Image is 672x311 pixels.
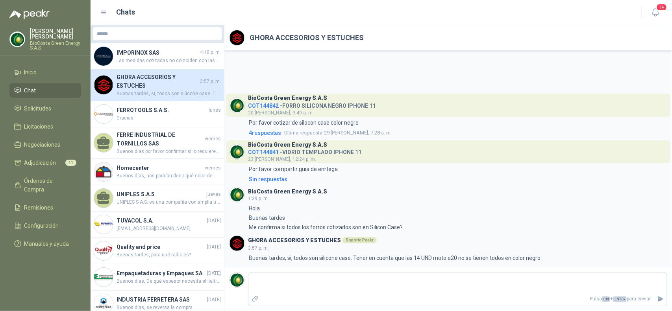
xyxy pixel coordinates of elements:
[91,101,224,127] a: Company LogoFERROTOOLS S.A.S.lunesGracias
[248,147,361,155] h4: - VIDRIO TEMPLADO IPHONE 11
[30,28,81,39] p: [PERSON_NAME] [PERSON_NAME]
[117,269,205,278] h4: Empaquetaduras y Empaques SA
[117,216,205,225] h4: TUVACOL S.A.
[117,114,221,122] span: Gracias
[207,270,221,277] span: [DATE]
[117,278,221,285] span: Buenos días, De qué espesor necesita el fieltro?
[117,48,198,57] h4: IMPORINOX SAS
[24,221,59,230] span: Configuración
[262,292,654,306] p: Pulsa + para enviar
[9,119,81,134] a: Licitaciones
[200,49,221,56] span: 4:10 p. m.
[9,236,81,251] a: Manuales y ayuda
[248,103,279,109] span: COT144842
[248,196,269,201] span: 1:39 p. m.
[117,73,198,90] h4: GHORA ACCESORIOS Y ESTUCHES
[230,98,244,113] img: Company Logo
[117,7,135,18] h1: Chats
[117,190,205,199] h4: UNIPLES S.A.S
[249,204,260,213] p: Hola
[209,107,221,114] span: lunes
[250,32,364,43] h2: GHORA ACCESORIOS Y ESTUCHES
[91,70,224,101] a: Company LogoGHORA ACCESORIOS Y ESTUCHES3:57 p. m.Buenas tardes, si, todos son silicone case. Tene...
[230,30,244,45] img: Company Logo
[9,173,81,197] a: Órdenes de Compra
[24,239,69,248] span: Manuales y ayuda
[207,243,221,251] span: [DATE]
[9,101,81,116] a: Solicitudes
[230,272,244,287] img: Company Logo
[94,47,113,66] img: Company Logo
[248,238,341,243] h3: GHORA ACCESORIOS Y ESTUCHES
[24,122,54,131] span: Licitaciones
[91,212,224,238] a: Company LogoTUVACOL S.A.[DATE][EMAIL_ADDRESS][DOMAIN_NAME]
[206,191,221,198] span: jueves
[91,185,224,212] a: UNIPLES S.A.SjuevesUNIPLES S.A.S. es una compañía con amplia trayectoria en el [PERSON_NAME] colo...
[91,159,224,185] a: Company LogoHomecenterviernesBuenos días, nos podrían decir qué color de marcador están buscando ...
[207,296,221,304] span: [DATE]
[117,172,221,180] span: Buenos días, nos podrían decir qué color de marcador están buscando por favor.
[117,225,221,232] span: [EMAIL_ADDRESS][DOMAIN_NAME]
[248,96,327,100] h3: BioCosta Green Energy S.A.S
[200,78,221,85] span: 3:57 p. m.
[205,135,221,143] span: viernes
[24,203,54,212] span: Remisiones
[117,131,203,148] h4: FERRE INDUSTRIAL DE TORNILLOS SAS
[117,90,221,98] span: Buenas tardes, si, todos son silicone case. Tener en cuenta que las 14 UND moto e20 no se tienen ...
[656,4,667,11] span: 14
[602,296,610,302] span: Ctrl
[117,295,205,304] h4: INDUSTRIA FERRETERA SAS
[117,57,221,64] span: Las medidas cotizadas no coinciden con las solicitadas
[117,148,221,155] span: Buenos dias por favor confirmar si lo requieren en color especifico ?
[24,140,61,149] span: Negociaciones
[94,75,113,94] img: Company Logo
[24,86,36,95] span: Chat
[284,129,322,137] span: Ultima respuesta
[65,160,76,166] span: 11
[230,144,244,159] img: Company Logo
[9,137,81,152] a: Negociaciones
[249,165,338,173] p: Por favor compartir guia de enrtega
[249,223,403,232] p: Me confirma si todos los forros cotizados son en Silicon Case?
[9,9,50,19] img: Logo peakr
[249,129,281,137] span: 4 respuesta s
[9,83,81,98] a: Chat
[230,236,244,251] img: Company Logo
[117,164,203,172] h4: Homecenter
[24,68,37,77] span: Inicio
[9,218,81,233] a: Configuración
[9,200,81,215] a: Remisiones
[248,190,327,194] h3: BioCosta Green Energy S.A.S
[117,251,221,259] span: Buenas tardes, para qué radio es?
[91,43,224,70] a: Company LogoIMPORINOX SAS4:10 p. m.Las medidas cotizadas no coinciden con las solicitadas
[9,65,81,80] a: Inicio
[30,41,81,50] p: BioCosta Green Energy S.A.S
[24,158,56,167] span: Adjudicación
[91,127,224,159] a: FERRE INDUSTRIAL DE TORNILLOS SASviernesBuenos dias por favor confirmar si lo requieren en color ...
[24,177,74,194] span: Órdenes de Compra
[249,213,285,222] p: Buenas tardes
[249,254,541,262] p: Buenas tardes, si, todos son silicone case. Tener en cuenta que las 14 UND moto e20 no se tienen ...
[648,6,663,20] button: 14
[117,199,221,206] span: UNIPLES S.A.S. es una compañía con amplia trayectoria en el [PERSON_NAME] colombiano, ofrecemos s...
[207,217,221,225] span: [DATE]
[205,164,221,172] span: viernes
[284,129,392,137] span: 29 [PERSON_NAME], 7:28 a. m.
[9,155,81,170] a: Adjudicación11
[613,296,627,302] span: ENTER
[94,162,113,181] img: Company Logo
[248,245,269,251] span: 3:57 p. m.
[117,243,205,251] h4: Quality and price
[249,118,359,127] p: Por favor cotizar de silocon case color negro
[230,187,244,202] img: Company Logo
[94,105,113,123] img: Company Logo
[24,104,52,113] span: Solicitudes
[247,175,667,184] a: Sin respuestas
[94,241,113,260] img: Company Logo
[248,149,279,155] span: COT144841
[94,268,113,287] img: Company Logo
[91,238,224,264] a: Company LogoQuality and price[DATE]Buenas tardes, para qué radio es?
[91,264,224,291] a: Company LogoEmpaquetaduras y Empaques SA[DATE]Buenos días, De qué espesor necesita el fieltro?
[342,237,377,243] div: Soporte Peakr
[248,156,316,162] span: 23 [PERSON_NAME], 12:24 p. m.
